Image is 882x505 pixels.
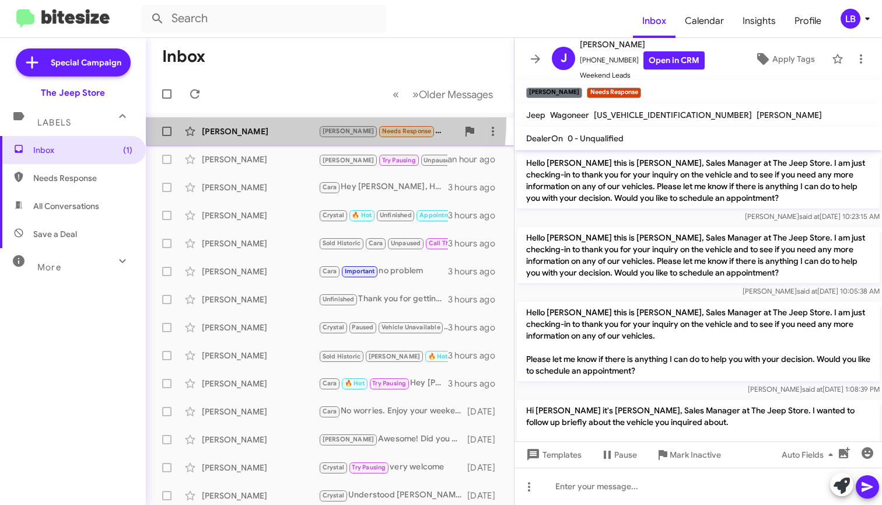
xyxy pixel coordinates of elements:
span: Crystal [323,323,344,331]
p: Hello [PERSON_NAME] this is [PERSON_NAME], Sales Manager at The Jeep Store. I am just checking-in... [517,152,880,208]
span: » [412,87,419,102]
span: Needs Response [382,127,432,135]
span: Cara [323,379,337,387]
span: Cara [323,267,337,275]
div: 3 hours ago [448,238,505,249]
span: Templates [524,444,582,465]
span: Cara [323,183,337,191]
div: no problem [318,264,448,278]
small: Needs Response [587,88,640,98]
span: Paused [352,323,373,331]
div: [DATE] [467,462,505,473]
a: Open in CRM [643,51,705,69]
span: Pause [614,444,637,465]
span: [PERSON_NAME] [323,156,374,164]
div: 3 hours ago [448,182,505,193]
span: Inbox [33,144,132,156]
button: Previous [386,82,406,106]
span: [US_VEHICLE_IDENTIFICATION_NUMBER] [594,110,752,120]
h1: Inbox [162,47,205,66]
span: Cara [369,239,383,247]
span: Sold Historic [323,353,361,360]
span: 🔥 Hot [352,211,372,219]
span: Weekend Leads [580,69,705,81]
div: 3 hours ago [448,350,505,361]
span: [PERSON_NAME] [DATE] 10:05:38 AM [743,287,880,295]
div: Hey [PERSON_NAME], Thi sis [PERSON_NAME] at the jeep store in [GEOGRAPHIC_DATA]. Hope you are wel... [318,377,448,390]
span: [PERSON_NAME] [580,37,705,51]
span: Apply Tags [772,48,815,69]
span: 🔥 Hot [345,379,365,387]
p: Hello [PERSON_NAME] this is [PERSON_NAME], Sales Manager at The Jeep Store. I am just checking-in... [517,227,880,283]
span: Unpaused [391,239,421,247]
a: Insights [733,4,785,38]
div: Hey [PERSON_NAME], Hope you had a great weekend. Just wanted to quickly follow up. Did you want t... [318,180,448,194]
button: Apply Tags [743,48,826,69]
span: [PERSON_NAME] [757,110,822,120]
span: Save a Deal [33,228,77,240]
span: Important [345,267,375,275]
span: Try Pausing [372,379,406,387]
div: No worries. Enjoy your weekend and should you get some time next week let me know as we are open ... [318,405,467,418]
span: said at [802,385,822,393]
div: [PERSON_NAME] [202,434,318,445]
div: 3 hours ago [448,266,505,277]
span: DealerOn [526,133,563,144]
span: Unfinished [380,211,412,219]
span: said at [799,212,820,221]
div: Sounds good. See you then. [318,348,448,363]
div: [PERSON_NAME] [202,182,318,193]
div: [DATE] [467,434,505,445]
div: [PERSON_NAME] [202,210,318,221]
div: Got it. I will keep an eye out. [318,321,448,334]
small: [PERSON_NAME] [526,88,582,98]
div: Yes I was able to get it a little lower. [318,124,458,138]
span: Call Them [429,239,459,247]
span: said at [797,287,817,295]
a: Special Campaign [16,48,131,76]
div: [PERSON_NAME] [202,462,318,473]
span: 🔥 Hot [428,353,448,360]
span: J [561,49,567,68]
span: Needs Response [33,172,132,184]
button: Mark Inactive [646,444,730,465]
div: [PERSON_NAME] [202,490,318,501]
div: 3 hours ago [448,378,505,389]
div: Inbound Call [318,152,447,166]
div: Understood [PERSON_NAME] thank you for the update. Should you have any questions please do not he... [318,489,467,502]
span: Auto Fields [782,444,838,465]
span: Crystal [323,492,344,499]
div: Awesome! Did you want to move forward with our Pacifica? [318,433,467,446]
span: [PHONE_NUMBER] [580,51,705,69]
p: Hello [PERSON_NAME] this is [PERSON_NAME], Sales Manager at The Jeep Store. I am just checking-in... [517,302,880,381]
span: Older Messages [419,88,493,101]
div: [PERSON_NAME] [202,294,318,305]
span: All Conversations [33,200,99,212]
div: [PERSON_NAME] [202,266,318,277]
div: [PERSON_NAME] [202,126,318,137]
div: Thank you for getting back to me. Did you end up making a purchase elsewhere? [318,292,448,306]
span: Appointment Set [419,211,471,219]
div: 3 hours ago [448,210,505,221]
span: [PERSON_NAME] [DATE] 1:08:39 PM [748,385,880,393]
div: [PERSON_NAME] [202,378,318,389]
button: LB [831,9,869,29]
span: Wagoneer [550,110,589,120]
span: Try Pausing [382,156,416,164]
span: [PERSON_NAME] [323,436,374,443]
div: [PERSON_NAME] [202,238,318,249]
div: LB [841,9,860,29]
button: Auto Fields [772,444,847,465]
div: [PERSON_NAME] [202,322,318,333]
button: Pause [591,444,646,465]
nav: Page navigation example [386,82,500,106]
div: [DATE] [467,490,505,501]
span: Special Campaign [51,57,121,68]
span: Profile [785,4,831,38]
span: Crystal [323,464,344,471]
span: Jeep [526,110,545,120]
span: Crystal [323,211,344,219]
span: Labels [37,117,71,128]
div: [PERSON_NAME] [202,350,318,361]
